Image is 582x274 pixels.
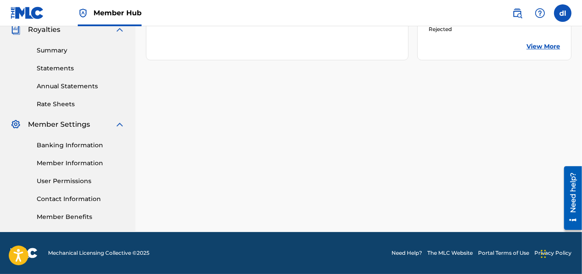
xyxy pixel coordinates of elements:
[538,232,582,274] iframe: Chat Widget
[10,24,21,35] img: Royalties
[558,163,582,233] iframe: Resource Center
[10,119,21,130] img: Member Settings
[554,4,572,22] div: User Menu
[10,248,38,258] img: logo
[534,249,572,257] a: Privacy Policy
[541,241,546,267] div: Drag
[427,249,473,257] a: The MLC Website
[509,4,526,22] a: Public Search
[94,8,142,18] span: Member Hub
[114,119,125,130] img: expand
[531,4,549,22] div: Help
[37,177,125,186] a: User Permissions
[114,24,125,35] img: expand
[10,7,44,19] img: MLC Logo
[37,212,125,222] a: Member Benefits
[48,249,149,257] span: Mechanical Licensing Collective © 2025
[37,194,125,204] a: Contact Information
[429,25,540,33] div: Rejected
[527,42,560,51] a: View More
[512,8,523,18] img: search
[37,64,125,73] a: Statements
[37,100,125,109] a: Rate Sheets
[535,8,545,18] img: help
[37,159,125,168] a: Member Information
[28,24,60,35] span: Royalties
[78,8,88,18] img: Top Rightsholder
[391,249,422,257] a: Need Help?
[37,141,125,150] a: Banking Information
[37,82,125,91] a: Annual Statements
[37,46,125,55] a: Summary
[28,119,90,130] span: Member Settings
[478,249,529,257] a: Portal Terms of Use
